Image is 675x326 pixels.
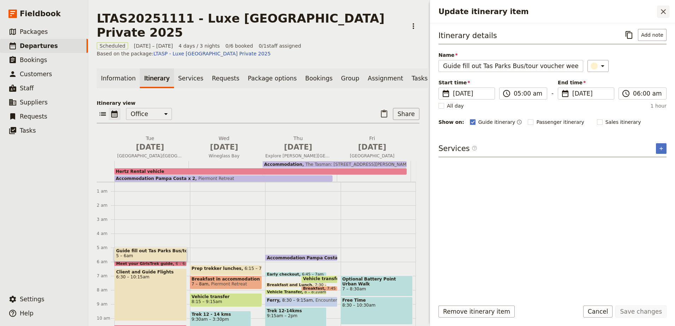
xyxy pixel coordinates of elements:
span: [DATE] [117,142,183,152]
span: Wineglass Bay [189,153,260,159]
h2: Wed [191,135,257,152]
span: ​ [622,89,630,98]
div: 8 am [97,287,114,293]
span: Help [20,310,34,317]
button: Paste itinerary item [378,108,390,120]
span: Vehicle transfer [192,294,261,299]
div: Breakfast and Lunch7:30 – 7:40am [265,283,327,288]
span: Breakfast [303,286,327,291]
div: 3 am [97,217,114,222]
button: ​ [587,60,609,72]
span: 6:45 – 7am [302,272,324,277]
span: Optional Battery Point Urban Walk [342,277,411,286]
div: Accommodation Pampa Costa x 2Piermont RetreatHertz Rental vehicleAccommodationThe Tasman: [STREET... [114,161,411,182]
span: Scheduled [97,42,128,49]
div: 4 am [97,231,114,236]
div: Accommodation Pampa Costa x 2 [265,254,337,261]
a: Bookings [301,68,337,88]
span: Vehicle transfer [303,276,344,281]
span: [DATE] – [DATE] [134,42,173,49]
span: Suppliers [20,99,48,106]
button: Copy itinerary item [623,29,635,41]
h2: Update itinerary item [438,6,657,17]
span: 9:15am – 2pm [267,313,325,318]
span: [DATE] [339,142,405,152]
input: Name [438,60,583,72]
div: 5 am [97,245,114,250]
span: Hertz Rental vehicle [116,169,164,174]
span: End time [558,79,614,86]
span: Prep trekker lunches [192,266,245,271]
span: Vehicle Transfer [267,290,304,294]
span: Encounter [PERSON_NAME][GEOGRAPHIC_DATA] [313,298,418,306]
button: Save changes [615,306,667,318]
h2: Thu [265,135,331,152]
span: The Tasman: [STREET_ADDRESS][PERSON_NAME] [302,162,411,167]
div: Breakfast7:45 – 8am [301,286,337,291]
h2: Fri [339,135,405,152]
span: 8:30 – 10:30am [342,303,411,308]
input: ​ [633,89,662,98]
div: Vehicle Transfer8 – 8:10am [265,290,327,295]
span: Start time [438,79,495,86]
span: [DATE] [191,142,257,152]
span: Client and Guide Flights [116,270,185,274]
div: Vehicle transfer8:15 – 9:15am [190,293,262,307]
span: [GEOGRAPHIC_DATA]/[GEOGRAPHIC_DATA]/[GEOGRAPHIC_DATA] [114,153,186,159]
h3: Itinerary details [438,30,497,41]
a: Tasks [407,68,432,88]
button: Thu [DATE]Explore [PERSON_NAME][GEOGRAPHIC_DATA] [263,135,337,161]
button: Add service inclusion [656,143,667,154]
span: Passenger itinerary [536,119,584,126]
span: Breakfast in accommodation [192,277,261,282]
span: 4 days / 3 nights [179,42,220,49]
span: Piermont Retreat [208,282,247,286]
span: 6:15 – 7am [245,266,268,274]
span: 0 / 1 staff assigned [259,42,301,49]
a: Information [97,68,140,88]
div: Free Time8:30 – 10:30am [341,297,413,325]
span: Accommodation Pampa Costa x 2 [267,255,350,260]
span: ​ [502,89,511,98]
button: Tue [DATE][GEOGRAPHIC_DATA]/[GEOGRAPHIC_DATA]/[GEOGRAPHIC_DATA] [114,135,189,161]
div: Ferry8:30 – 9:15amEncounter [PERSON_NAME][GEOGRAPHIC_DATA] [265,297,337,307]
span: All day [447,102,464,109]
button: Add note [638,29,667,41]
span: ​ [442,89,450,98]
span: Trek 12 - 14 kms [192,312,250,317]
span: ​ [472,145,477,154]
span: Trek 12-14kms [267,308,325,313]
span: Meet your GirlsTrek guide [116,262,175,266]
span: 7:45 – 8am [327,286,349,291]
span: [DATE] [453,89,490,98]
span: Piermont Retreat [195,176,234,181]
span: 5 – 6am [116,253,133,258]
span: [GEOGRAPHIC_DATA] [336,153,408,159]
span: 7 – 8am [192,282,209,286]
h1: LTAS20251111 - Luxe [GEOGRAPHIC_DATA] Private 2025 [97,11,403,40]
span: - [551,89,554,99]
span: Explore [PERSON_NAME][GEOGRAPHIC_DATA] [263,153,334,159]
div: Early checkout6:45 – 7am [265,272,327,277]
span: Based on the package: [97,50,271,57]
span: Fieldbook [20,8,61,19]
button: Share [393,108,419,120]
a: LTASP - Luxe [GEOGRAPHIC_DATA] Private 2025 [154,51,271,56]
button: Wed [DATE]Wineglass Bay [189,135,263,161]
div: Client and Guide Flights6:30 – 10:15am [114,268,187,321]
h2: Tue [117,135,183,152]
span: Early checkout [267,272,302,277]
span: Bookings [20,56,47,64]
div: ​ [591,62,607,70]
div: Hertz Rental vehicle [114,168,407,175]
span: 9:30am – 3:30pm [192,317,250,322]
div: Breakfast in accommodation7 – 8amPiermont Retreat [190,276,262,289]
span: Departures [20,42,58,49]
button: List view [97,108,109,120]
div: Guide fill out Tas Parks Bus/tour voucher week before and print for vehicle5 – 6am [114,247,187,261]
a: Assignment [364,68,407,88]
div: Show on: [438,119,464,126]
div: Accommodation Pampa Costa x 2Piermont Retreat [114,175,333,182]
div: 6 am [97,259,114,265]
span: 8:30 – 9:15am [282,298,313,306]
